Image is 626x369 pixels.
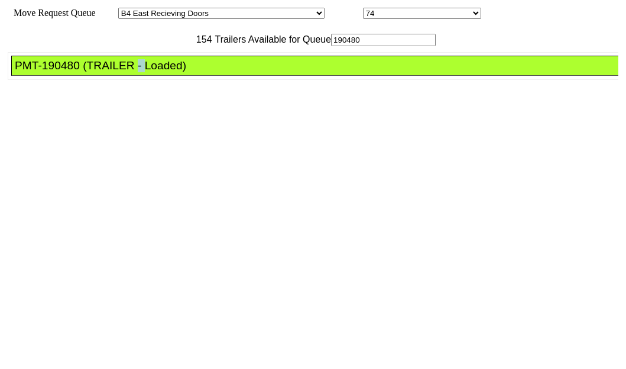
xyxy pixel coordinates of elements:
[15,59,625,72] div: PMT-190480 (TRAILER - Loaded)
[98,8,116,18] span: Area
[212,34,332,44] span: Trailers Available for Queue
[331,34,436,46] input: Filter Available Trailers
[327,8,361,18] span: Location
[8,8,96,18] span: Move Request Queue
[190,34,212,44] span: 154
